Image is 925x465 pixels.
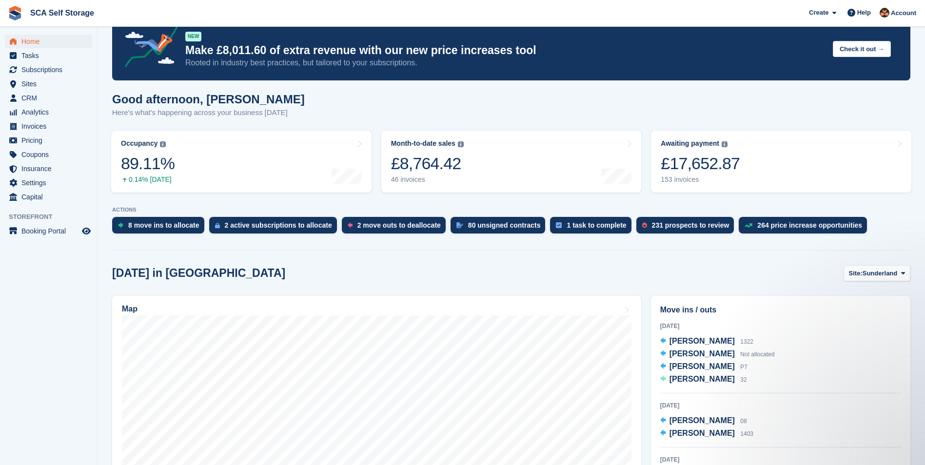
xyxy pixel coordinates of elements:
img: move_outs_to_deallocate_icon-f764333ba52eb49d3ac5e1228854f67142a1ed5810a6f6cc68b1a99e826820c5.svg [348,222,353,228]
span: 08 [740,418,747,425]
a: SCA Self Storage [26,5,98,21]
div: Awaiting payment [661,139,719,148]
img: move_ins_to_allocate_icon-fdf77a2bb77ea45bf5b3d319d69a93e2d87916cf1d5bf7949dd705db3b84f3ca.svg [118,222,123,228]
a: Preview store [80,225,92,237]
div: 80 unsigned contracts [468,221,541,229]
a: menu [5,148,92,161]
span: Tasks [21,49,80,62]
img: icon-info-grey-7440780725fd019a000dd9b08b2336e03edf1995a4989e88bcd33f0948082b44.svg [458,141,464,147]
a: 231 prospects to review [636,217,739,238]
span: Account [891,8,916,18]
a: Month-to-date sales £8,764.42 46 invoices [381,131,642,193]
a: menu [5,35,92,48]
div: Occupancy [121,139,157,148]
img: icon-info-grey-7440780725fd019a000dd9b08b2336e03edf1995a4989e88bcd33f0948082b44.svg [160,141,166,147]
a: menu [5,119,92,133]
span: Insurance [21,162,80,175]
span: Storefront [9,212,97,222]
a: menu [5,63,92,77]
a: menu [5,91,92,105]
img: stora-icon-8386f47178a22dfd0bd8f6a31ec36ba5ce8667c1dd55bd0f319d3a0aa187defe.svg [8,6,22,20]
div: 0.14% [DATE] [121,175,175,184]
span: [PERSON_NAME] [669,349,735,358]
a: menu [5,176,92,190]
div: 89.11% [121,154,175,174]
span: Analytics [21,105,80,119]
img: active_subscription_to_allocate_icon-d502201f5373d7db506a760aba3b589e785aa758c864c3986d89f69b8ff3... [215,222,220,229]
a: [PERSON_NAME] P7 [660,361,748,373]
span: [PERSON_NAME] [669,429,735,437]
a: menu [5,190,92,204]
span: [PERSON_NAME] [669,416,735,425]
span: Subscriptions [21,63,80,77]
div: 2 move outs to deallocate [357,221,441,229]
button: Site: Sunderland [844,265,910,281]
a: menu [5,162,92,175]
span: Coupons [21,148,80,161]
a: 2 move outs to deallocate [342,217,451,238]
span: Capital [21,190,80,204]
div: Month-to-date sales [391,139,455,148]
span: [PERSON_NAME] [669,337,735,345]
div: £8,764.42 [391,154,464,174]
a: [PERSON_NAME] 08 [660,415,747,427]
div: 2 active subscriptions to allocate [225,221,332,229]
div: 231 prospects to review [652,221,729,229]
a: [PERSON_NAME] 32 [660,373,747,386]
span: Not allocated [740,351,774,358]
img: contract_signature_icon-13c848040528278c33f63329250d36e43548de30e8caae1d1a13099fd9432cc5.svg [456,222,463,228]
img: task-75834270c22a3079a89374b754ae025e5fb1db73e45f91037f5363f120a921f8.svg [556,222,562,228]
img: price-adjustments-announcement-icon-8257ccfd72463d97f412b2fc003d46551f7dbcb40ab6d574587a9cd5c0d94... [117,15,185,71]
a: Awaiting payment £17,652.87 153 invoices [651,131,911,193]
span: Pricing [21,134,80,147]
span: Site: [849,269,863,278]
a: 80 unsigned contracts [451,217,551,238]
div: [DATE] [660,401,901,410]
div: 1 task to complete [567,221,626,229]
a: menu [5,224,92,238]
a: 1 task to complete [550,217,636,238]
p: Here's what's happening across your business [DATE] [112,107,305,118]
a: menu [5,77,92,91]
a: [PERSON_NAME] Not allocated [660,348,775,361]
button: Check it out → [833,41,891,57]
span: Invoices [21,119,80,133]
h2: Move ins / outs [660,304,901,316]
a: 264 price increase opportunities [739,217,872,238]
a: 2 active subscriptions to allocate [209,217,342,238]
div: [DATE] [660,455,901,464]
h2: [DATE] in [GEOGRAPHIC_DATA] [112,267,285,280]
div: 264 price increase opportunities [757,221,862,229]
span: 32 [740,376,747,383]
span: 1322 [740,338,753,345]
span: Sunderland [863,269,898,278]
span: P7 [740,364,748,370]
span: 1403 [740,430,753,437]
a: [PERSON_NAME] 1322 [660,335,753,348]
div: 153 invoices [661,175,740,184]
span: Settings [21,176,80,190]
span: Sites [21,77,80,91]
h2: Map [122,305,138,313]
span: [PERSON_NAME] [669,362,735,370]
a: Occupancy 89.11% 0.14% [DATE] [111,131,372,193]
div: [DATE] [660,322,901,330]
a: menu [5,134,92,147]
p: Rooted in industry best practices, but tailored to your subscriptions. [185,58,825,68]
p: ACTIONS [112,207,910,213]
img: price_increase_opportunities-93ffe204e8149a01c8c9dc8f82e8f89637d9d84a8eef4429ea346261dce0b2c0.svg [745,223,752,228]
img: Sarah Race [880,8,889,18]
a: menu [5,49,92,62]
img: prospect-51fa495bee0391a8d652442698ab0144808aea92771e9ea1ae160a38d050c398.svg [642,222,647,228]
a: [PERSON_NAME] 1403 [660,427,753,440]
p: Make £8,011.60 of extra revenue with our new price increases tool [185,43,825,58]
div: 8 move ins to allocate [128,221,199,229]
div: £17,652.87 [661,154,740,174]
span: [PERSON_NAME] [669,375,735,383]
img: icon-info-grey-7440780725fd019a000dd9b08b2336e03edf1995a4989e88bcd33f0948082b44.svg [722,141,728,147]
h1: Good afternoon, [PERSON_NAME] [112,93,305,106]
div: 46 invoices [391,175,464,184]
div: NEW [185,32,201,41]
span: CRM [21,91,80,105]
span: Help [857,8,871,18]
